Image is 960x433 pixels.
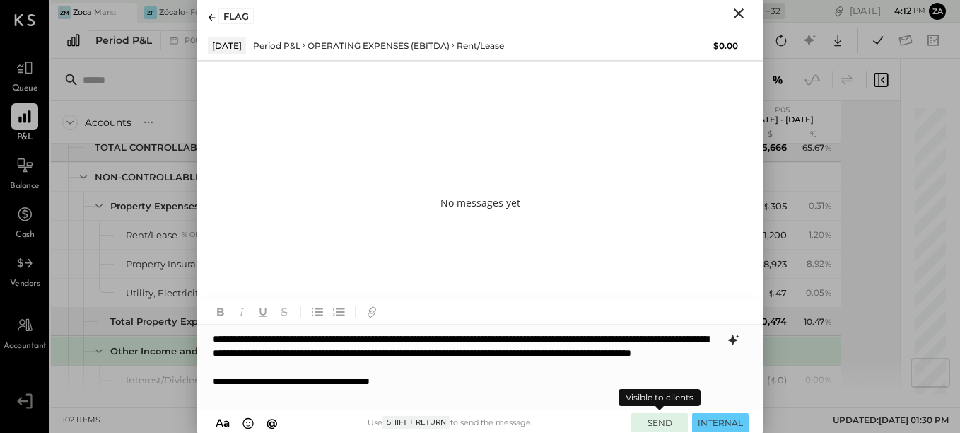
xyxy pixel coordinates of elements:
[832,4,846,18] div: copy link
[756,229,787,242] div: 1,200
[144,6,157,19] div: ZF
[185,37,204,45] span: P08
[768,287,775,299] span: $
[824,374,832,385] span: %
[85,115,131,129] div: Accounts
[1,152,49,193] a: Balance
[126,229,177,242] div: Rent/Lease
[110,200,199,213] div: Property Expenses
[12,83,38,96] span: Queue
[768,287,787,300] div: 47
[802,142,832,154] div: 65.67
[329,302,348,321] button: Ordered List
[824,258,832,269] span: %
[913,6,925,16] span: pm
[233,302,251,321] button: Italic
[126,258,213,271] div: Property Insurance
[763,200,787,213] div: 305
[182,230,239,240] div: % of NET SALES
[807,258,832,270] div: 8.92
[750,115,814,125] p: [DATE] - [DATE]
[850,4,925,18] div: [DATE]
[775,105,790,115] span: P05
[883,4,911,18] span: 4 : 12
[824,142,832,153] span: %
[88,30,295,50] button: Period P&L P08[DATE] - [DATE]
[95,171,255,184] div: NON-CONTROLLABLE EXPENSES
[1,201,49,242] a: Cash
[275,302,293,321] button: Strikethrough
[58,6,71,19] div: ZM
[767,374,787,387] div: ( 0 )
[159,7,202,18] div: Zócalo- Folsom
[1,54,49,96] a: Queue
[211,302,230,321] button: Bold
[17,132,33,144] span: P&L
[1,312,49,353] a: Accountant
[73,7,116,18] div: Zoca Management Services Inc
[804,316,832,328] div: 10.47
[763,200,771,212] span: $
[806,287,832,299] div: 0.05
[756,258,787,271] div: 8,923
[10,278,40,291] span: Vendors
[16,229,34,242] span: Cash
[809,200,832,212] div: 0.31
[749,141,787,154] div: 65,666
[809,229,832,241] div: 1.20
[761,3,785,19] div: + 32
[1,250,49,291] a: Vendors
[363,302,381,321] button: Add URL
[254,302,272,321] button: Underline
[619,389,701,406] div: Visible to clients
[790,129,836,140] div: %
[110,345,246,358] div: Other Income and Expenses
[824,229,832,240] span: %
[95,33,152,47] div: Period P&L
[62,415,100,426] div: 102 items
[126,374,245,387] div: Interest/Dividend Income
[833,415,949,425] span: UPDATED: [DATE] 01:30 PM
[10,180,40,193] span: Balance
[770,374,778,386] span: $
[4,340,47,353] span: Accountant
[824,200,832,211] span: %
[110,315,226,328] div: Total Property Expenses
[824,316,832,327] span: %
[750,315,787,328] div: 10,474
[1,103,49,144] a: P&L
[440,196,520,210] p: No messages yet
[95,141,263,154] div: TOTAL CONTROLLABLE EXPENSES
[308,302,327,321] button: Unordered List
[824,287,832,298] span: %
[126,287,204,300] div: Utility, Electricity
[929,3,946,20] button: Za
[805,374,832,386] div: 0.00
